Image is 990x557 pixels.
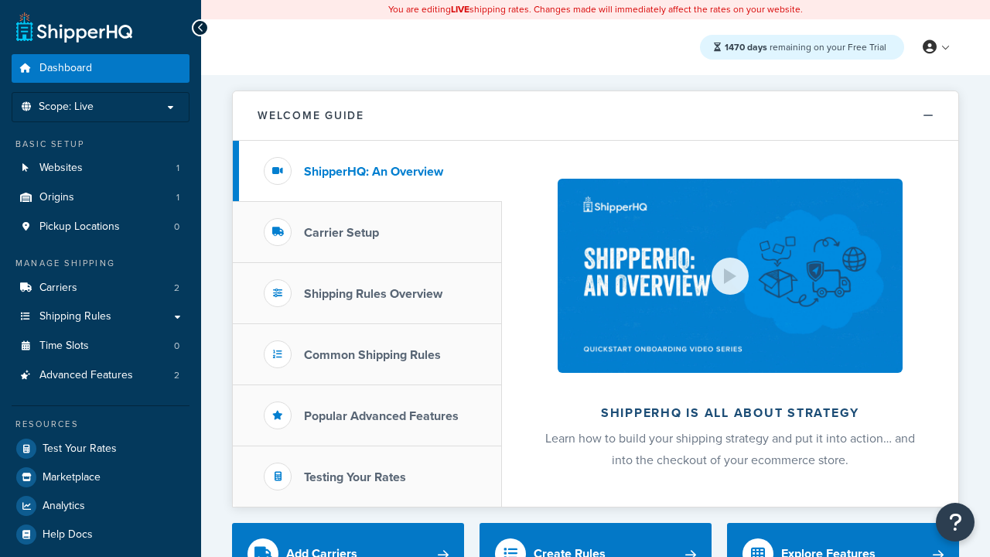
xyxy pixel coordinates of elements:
[304,470,406,484] h3: Testing Your Rates
[725,40,767,54] strong: 1470 days
[39,310,111,323] span: Shipping Rules
[304,409,459,423] h3: Popular Advanced Features
[558,179,903,373] img: ShipperHQ is all about strategy
[543,406,917,420] h2: ShipperHQ is all about strategy
[12,418,189,431] div: Resources
[12,361,189,390] li: Advanced Features
[12,183,189,212] li: Origins
[12,332,189,361] li: Time Slots
[304,165,443,179] h3: ShipperHQ: An Overview
[39,340,89,353] span: Time Slots
[12,435,189,463] a: Test Your Rates
[174,369,179,382] span: 2
[43,528,93,542] span: Help Docs
[12,154,189,183] a: Websites1
[233,91,958,141] button: Welcome Guide
[12,274,189,302] li: Carriers
[176,162,179,175] span: 1
[39,62,92,75] span: Dashboard
[39,191,74,204] span: Origins
[304,348,441,362] h3: Common Shipping Rules
[304,226,379,240] h3: Carrier Setup
[12,213,189,241] li: Pickup Locations
[174,220,179,234] span: 0
[39,101,94,114] span: Scope: Live
[451,2,469,16] b: LIVE
[43,500,85,513] span: Analytics
[12,154,189,183] li: Websites
[43,471,101,484] span: Marketplace
[304,287,442,301] h3: Shipping Rules Overview
[39,369,133,382] span: Advanced Features
[12,213,189,241] a: Pickup Locations0
[174,282,179,295] span: 2
[12,463,189,491] a: Marketplace
[725,40,886,54] span: remaining on your Free Trial
[12,521,189,548] a: Help Docs
[43,443,117,456] span: Test Your Rates
[12,492,189,520] a: Analytics
[39,282,77,295] span: Carriers
[12,302,189,331] a: Shipping Rules
[12,183,189,212] a: Origins1
[12,274,189,302] a: Carriers2
[12,361,189,390] a: Advanced Features2
[12,257,189,270] div: Manage Shipping
[174,340,179,353] span: 0
[545,429,915,469] span: Learn how to build your shipping strategy and put it into action… and into the checkout of your e...
[258,110,364,121] h2: Welcome Guide
[39,220,120,234] span: Pickup Locations
[12,332,189,361] a: Time Slots0
[936,503,975,542] button: Open Resource Center
[176,191,179,204] span: 1
[12,138,189,151] div: Basic Setup
[39,162,83,175] span: Websites
[12,54,189,83] a: Dashboard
